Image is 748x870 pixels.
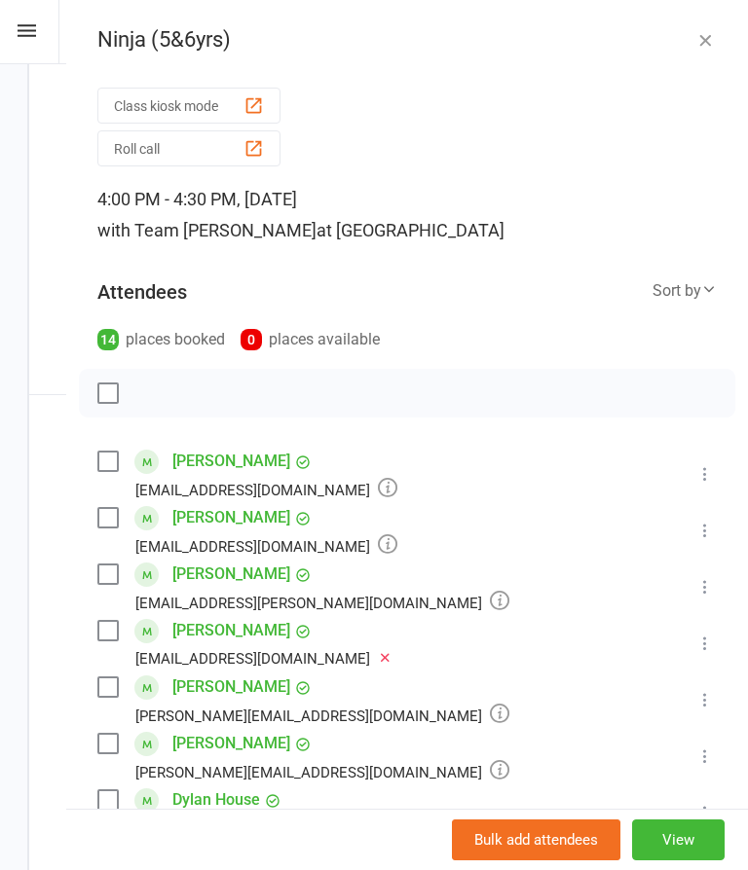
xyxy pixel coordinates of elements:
div: [PERSON_NAME][EMAIL_ADDRESS][DOMAIN_NAME] [135,703,509,728]
a: [PERSON_NAME] [172,502,290,533]
button: View [632,819,725,860]
div: places booked [97,326,225,353]
div: [PERSON_NAME][EMAIL_ADDRESS][DOMAIN_NAME] [135,759,509,784]
a: [PERSON_NAME] [172,615,290,646]
div: [EMAIL_ADDRESS][PERSON_NAME][DOMAIN_NAME] [135,590,509,615]
div: [EMAIL_ADDRESS][DOMAIN_NAME] [135,646,393,671]
div: 4:00 PM - 4:30 PM, [DATE] [97,184,717,246]
a: [PERSON_NAME] [172,446,290,477]
a: Dylan House [172,784,260,816]
button: Class kiosk mode [97,88,280,124]
a: [PERSON_NAME] [172,728,290,759]
div: Sort by [653,278,717,304]
div: [EMAIL_ADDRESS][DOMAIN_NAME] [135,533,397,559]
span: with Team [PERSON_NAME] [97,220,317,240]
div: 14 [97,329,119,350]
div: Attendees [97,278,187,306]
button: Bulk add attendees [452,819,620,860]
span: at [GEOGRAPHIC_DATA] [317,220,505,240]
div: Ninja (5&6yrs) [66,27,748,53]
div: [EMAIL_ADDRESS][DOMAIN_NAME] [135,477,397,502]
a: [PERSON_NAME] [172,671,290,703]
a: [PERSON_NAME] [172,559,290,590]
button: Roll call [97,130,280,166]
div: places available [241,326,380,353]
div: 0 [241,329,262,350]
